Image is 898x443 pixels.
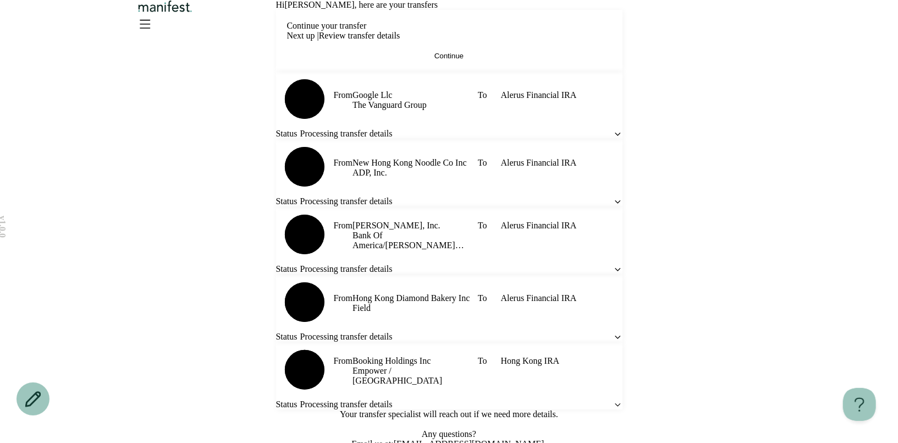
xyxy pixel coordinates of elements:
[276,129,298,139] span: Status
[352,231,478,250] span: Bank Of America/[PERSON_NAME] [PERSON_NAME]
[300,196,393,206] span: Processing transfer details
[478,158,487,168] span: To
[334,221,353,231] span: From
[352,168,478,178] span: ADP, Inc.
[478,90,487,100] span: To
[300,264,393,274] span: Processing transfer details
[352,356,478,366] span: Booking Holdings Inc
[276,264,298,274] span: Status
[501,158,622,168] span: Alerus Financial IRA
[501,221,622,231] span: Alerus Financial IRA
[334,90,353,100] span: From
[334,356,353,366] span: From
[352,100,478,110] span: The Vanguard Group
[334,293,353,303] span: From
[300,332,393,342] span: Processing transfer details
[276,196,298,206] span: Status
[478,221,487,231] span: To
[352,366,478,386] span: Empower / [GEOGRAPHIC_DATA]
[276,332,298,342] span: Status
[501,90,622,100] span: Alerus Financial IRA
[501,356,622,366] span: Hong Kong IRA
[276,400,298,409] span: Status
[334,158,353,168] span: From
[352,90,478,100] span: Google Llc
[352,293,478,303] span: Hong Kong Diamond Bakery Inc
[136,15,153,32] button: Open menu
[843,388,876,421] iframe: Toggle Customer Support
[478,356,487,366] span: To
[300,400,393,409] span: Processing transfer details
[478,293,487,303] span: To
[300,129,393,139] span: Processing transfer details
[352,303,478,313] span: Field
[501,293,622,303] span: Alerus Financial IRA
[352,221,478,231] span: [PERSON_NAME], Inc.
[352,158,478,168] span: New Hong Kong Noodle Co Inc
